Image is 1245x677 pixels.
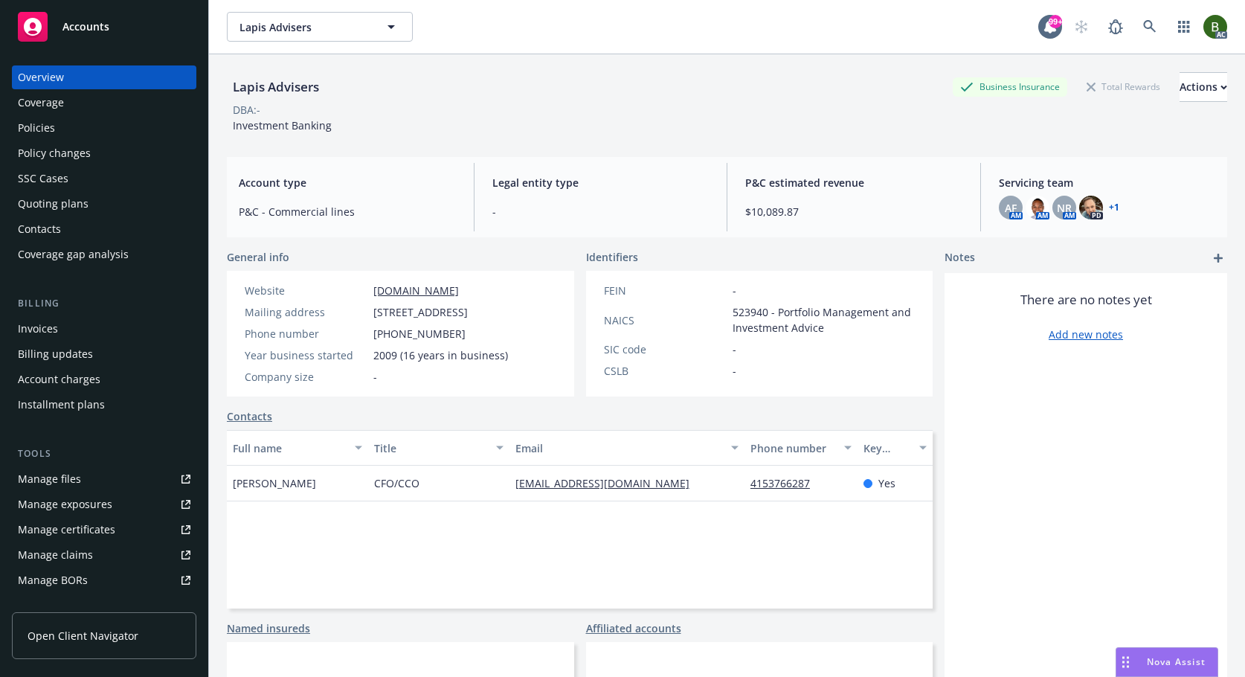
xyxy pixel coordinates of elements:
[62,21,109,33] span: Accounts
[1135,12,1165,42] a: Search
[745,204,962,219] span: $10,089.87
[18,467,81,491] div: Manage files
[373,326,466,341] span: [PHONE_NUMBER]
[1209,249,1227,267] a: add
[227,620,310,636] a: Named insureds
[374,475,419,491] span: CFO/CCO
[12,65,196,89] a: Overview
[1203,15,1227,39] img: photo
[1026,196,1049,219] img: photo
[1049,15,1062,28] div: 99+
[604,341,727,357] div: SIC code
[18,65,64,89] div: Overview
[586,249,638,265] span: Identifiers
[858,430,933,466] button: Key contact
[604,363,727,379] div: CSLB
[18,543,93,567] div: Manage claims
[745,175,962,190] span: P&C estimated revenue
[368,430,509,466] button: Title
[12,296,196,311] div: Billing
[233,440,346,456] div: Full name
[245,369,367,385] div: Company size
[12,317,196,341] a: Invoices
[945,249,975,267] span: Notes
[12,594,196,617] a: Summary of insurance
[12,393,196,417] a: Installment plans
[12,342,196,366] a: Billing updates
[12,446,196,461] div: Tools
[18,594,131,617] div: Summary of insurance
[1116,647,1218,677] button: Nova Assist
[750,440,835,456] div: Phone number
[227,249,289,265] span: General info
[373,304,468,320] span: [STREET_ADDRESS]
[12,116,196,140] a: Policies
[373,369,377,385] span: -
[245,347,367,363] div: Year business started
[744,430,858,466] button: Phone number
[245,283,367,298] div: Website
[12,568,196,592] a: Manage BORs
[1180,73,1227,101] div: Actions
[373,347,508,363] span: 2009 (16 years in business)
[492,204,710,219] span: -
[239,175,456,190] span: Account type
[12,518,196,542] a: Manage certificates
[12,6,196,48] a: Accounts
[1049,327,1123,342] a: Add new notes
[18,167,68,190] div: SSC Cases
[863,440,910,456] div: Key contact
[1067,12,1096,42] a: Start snowing
[750,476,822,490] a: 4153766287
[604,283,727,298] div: FEIN
[733,363,736,379] span: -
[1116,648,1135,676] div: Drag to move
[953,77,1067,96] div: Business Insurance
[18,192,89,216] div: Quoting plans
[373,283,459,298] a: [DOMAIN_NAME]
[878,475,895,491] span: Yes
[999,175,1216,190] span: Servicing team
[515,476,701,490] a: [EMAIL_ADDRESS][DOMAIN_NAME]
[18,116,55,140] div: Policies
[227,430,368,466] button: Full name
[227,12,413,42] button: Lapis Advisers
[733,304,916,336] span: 523940 - Portfolio Management and Investment Advice
[733,341,736,357] span: -
[1057,200,1072,216] span: NR
[233,118,332,132] span: Investment Banking
[18,518,115,542] div: Manage certificates
[28,628,138,644] span: Open Client Navigator
[492,175,710,190] span: Legal entity type
[1020,291,1152,309] span: There are no notes yet
[18,368,100,391] div: Account charges
[12,217,196,241] a: Contacts
[18,568,88,592] div: Manage BORs
[1005,200,1017,216] span: AF
[18,317,58,341] div: Invoices
[245,326,367,341] div: Phone number
[12,192,196,216] a: Quoting plans
[586,620,681,636] a: Affiliated accounts
[509,430,744,466] button: Email
[12,243,196,266] a: Coverage gap analysis
[12,91,196,115] a: Coverage
[1147,655,1206,668] span: Nova Assist
[239,204,456,219] span: P&C - Commercial lines
[1079,196,1103,219] img: photo
[18,492,112,516] div: Manage exposures
[733,283,736,298] span: -
[515,440,722,456] div: Email
[12,167,196,190] a: SSC Cases
[18,243,129,266] div: Coverage gap analysis
[12,141,196,165] a: Policy changes
[233,475,316,491] span: [PERSON_NAME]
[227,77,325,97] div: Lapis Advisers
[12,492,196,516] a: Manage exposures
[18,393,105,417] div: Installment plans
[1169,12,1199,42] a: Switch app
[239,19,368,35] span: Lapis Advisers
[18,342,93,366] div: Billing updates
[1109,203,1119,212] a: +1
